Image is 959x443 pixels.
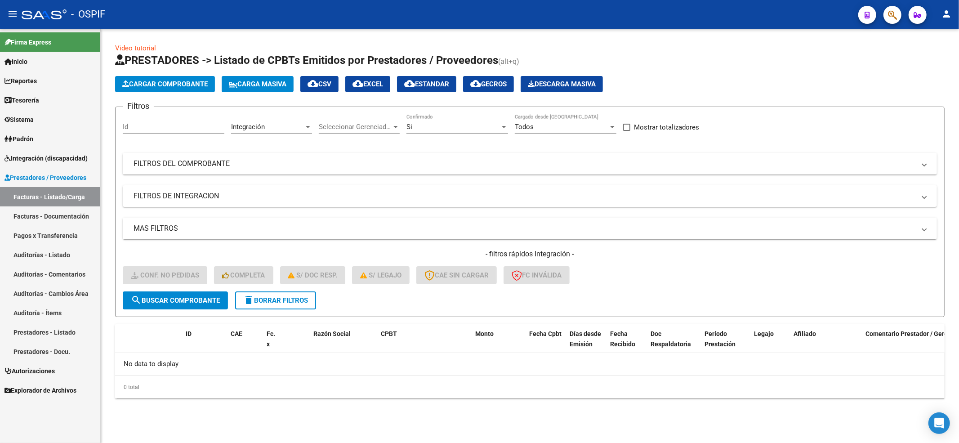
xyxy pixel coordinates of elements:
[526,324,566,364] datatable-header-cell: Fecha Cpbt
[319,123,392,131] span: Seleccionar Gerenciador
[115,76,215,92] button: Cargar Comprobante
[115,353,945,376] div: No data to display
[4,37,51,47] span: Firma Express
[310,324,377,364] datatable-header-cell: Razón Social
[705,330,736,348] span: Período Prestación
[243,296,308,304] span: Borrar Filtros
[470,78,481,89] mat-icon: cloud_download
[404,80,449,88] span: Estandar
[570,330,601,348] span: Días desde Emisión
[227,324,263,364] datatable-header-cell: CAE
[352,78,363,89] mat-icon: cloud_download
[123,100,154,112] h3: Filtros
[651,330,691,348] span: Doc Respaldatoria
[280,266,346,284] button: S/ Doc Resp.
[123,249,937,259] h4: - filtros rápidos Integración -
[4,366,55,376] span: Autorizaciones
[308,80,331,88] span: CSV
[71,4,105,24] span: - OSPIF
[115,44,156,52] a: Video tutorial
[416,266,497,284] button: CAE SIN CARGAR
[529,330,562,337] span: Fecha Cpbt
[515,123,534,131] span: Todos
[4,115,34,125] span: Sistema
[463,76,514,92] button: Gecros
[790,324,862,364] datatable-header-cell: Afiliado
[647,324,701,364] datatable-header-cell: Doc Respaldatoria
[186,330,192,337] span: ID
[750,324,776,364] datatable-header-cell: Legajo
[115,376,945,398] div: 0 total
[313,330,351,337] span: Razón Social
[4,134,33,144] span: Padrón
[4,153,88,163] span: Integración (discapacidad)
[360,271,401,279] span: S/ legajo
[288,271,338,279] span: S/ Doc Resp.
[222,271,265,279] span: Completa
[566,324,607,364] datatable-header-cell: Días desde Emisión
[300,76,339,92] button: CSV
[701,324,750,364] datatable-header-cell: Período Prestación
[4,95,39,105] span: Tesorería
[404,78,415,89] mat-icon: cloud_download
[4,57,27,67] span: Inicio
[345,76,390,92] button: EXCEL
[115,54,498,67] span: PRESTADORES -> Listado de CPBTs Emitidos por Prestadores / Proveedores
[267,330,275,348] span: Fc. x
[4,76,37,86] span: Reportes
[131,295,142,305] mat-icon: search
[123,185,937,207] mat-expansion-panel-header: FILTROS DE INTEGRACION
[134,191,915,201] mat-panel-title: FILTROS DE INTEGRACION
[528,80,596,88] span: Descarga Masiva
[472,324,526,364] datatable-header-cell: Monto
[222,76,294,92] button: Carga Masiva
[352,80,383,88] span: EXCEL
[123,266,207,284] button: Conf. no pedidas
[424,271,489,279] span: CAE SIN CARGAR
[794,330,816,337] span: Afiliado
[131,296,220,304] span: Buscar Comprobante
[123,153,937,175] mat-expansion-panel-header: FILTROS DEL COMPROBANTE
[134,159,915,169] mat-panel-title: FILTROS DEL COMPROBANTE
[214,266,273,284] button: Completa
[4,385,76,395] span: Explorador de Archivos
[470,80,507,88] span: Gecros
[231,123,265,131] span: Integración
[122,80,208,88] span: Cargar Comprobante
[123,291,228,309] button: Buscar Comprobante
[928,412,950,434] div: Open Intercom Messenger
[406,123,412,131] span: Si
[263,324,281,364] datatable-header-cell: Fc. x
[941,9,952,19] mat-icon: person
[754,330,774,337] span: Legajo
[377,324,472,364] datatable-header-cell: CPBT
[610,330,635,348] span: Fecha Recibido
[397,76,456,92] button: Estandar
[134,224,915,233] mat-panel-title: MAS FILTROS
[235,291,316,309] button: Borrar Filtros
[607,324,647,364] datatable-header-cell: Fecha Recibido
[381,330,397,337] span: CPBT
[4,173,86,183] span: Prestadores / Proveedores
[308,78,318,89] mat-icon: cloud_download
[243,295,254,305] mat-icon: delete
[229,80,286,88] span: Carga Masiva
[352,266,410,284] button: S/ legajo
[475,330,494,337] span: Monto
[504,266,570,284] button: FC Inválida
[182,324,227,364] datatable-header-cell: ID
[131,271,199,279] span: Conf. no pedidas
[521,76,603,92] app-download-masive: Descarga masiva de comprobantes (adjuntos)
[512,271,562,279] span: FC Inválida
[231,330,242,337] span: CAE
[521,76,603,92] button: Descarga Masiva
[634,122,699,133] span: Mostrar totalizadores
[498,57,519,66] span: (alt+q)
[7,9,18,19] mat-icon: menu
[123,218,937,239] mat-expansion-panel-header: MAS FILTROS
